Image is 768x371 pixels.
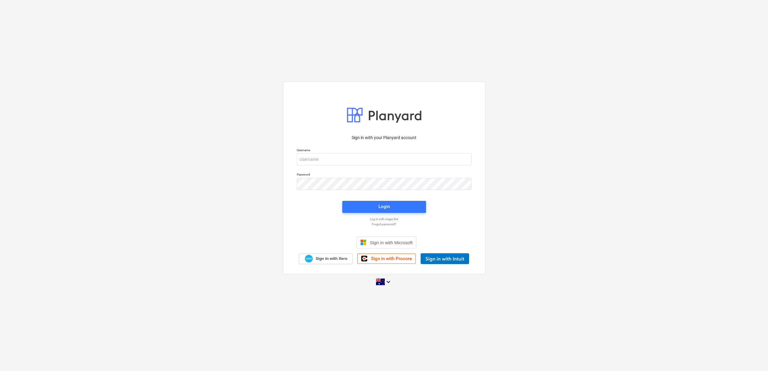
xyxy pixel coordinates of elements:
img: Xero logo [305,255,313,263]
p: Username [297,148,472,153]
p: Password [297,173,472,178]
button: Login [342,201,426,213]
span: Sign in with Procore [371,256,412,261]
a: Sign in with Xero [299,254,353,264]
span: Sign in with Microsoft [370,240,413,245]
a: Sign in with Procore [357,254,416,264]
a: Forgot password? [294,222,475,226]
img: Microsoft logo [360,239,366,245]
i: keyboard_arrow_down [385,278,392,285]
input: Username [297,153,472,165]
span: Sign in with Xero [315,256,347,261]
a: Log in with magic link [294,217,475,221]
p: Sign in with your Planyard account [297,135,472,141]
div: Login [378,203,390,210]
